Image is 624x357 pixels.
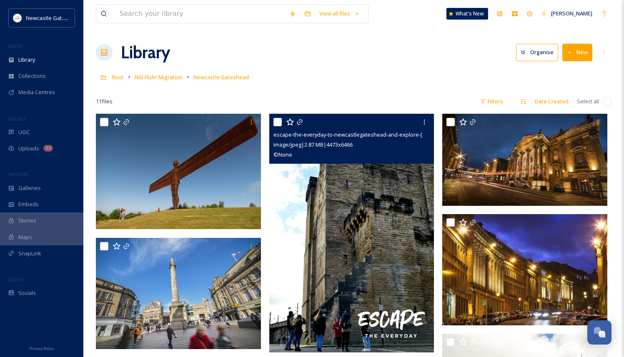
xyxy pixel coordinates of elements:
[8,171,28,177] span: WIDGETS
[531,93,573,110] div: Date Created
[273,151,292,158] span: © None
[516,44,558,61] button: Organise
[273,141,353,148] span: image/jpeg | 2.87 MB | 4473 x 6466
[96,97,113,105] span: 11 file s
[442,214,609,326] img: grey-street_night_30915009212_o.jpg
[577,97,599,105] span: Select all
[30,343,54,353] a: Privacy Policy
[18,145,39,152] span: Uploads
[18,128,30,136] span: UGC
[18,217,36,225] span: Stories
[96,238,263,350] img: greys-monument-newcastle_51485557147_o.jpg
[562,44,592,61] button: New
[315,5,364,22] a: View all files
[18,233,32,241] span: Maps
[18,250,41,257] span: SnapLink
[476,93,507,110] div: Filters
[112,72,124,82] a: Root
[273,130,539,138] span: escape-the-everyday-to-newcastlegateshead-and-explore-[GEOGRAPHIC_DATA]-castle_52094903517_o.jpg
[193,73,249,81] span: Newcastle Gateshead
[115,5,285,23] input: Search your library
[587,320,611,345] button: Open Chat
[8,43,23,49] span: MEDIA
[26,14,103,22] span: Newcastle Gateshead Initiative
[442,114,609,206] img: newcastle-theatre-royal_51487054729_o.jpg
[193,72,249,82] a: Newcastle Gateshead
[135,73,183,81] span: NGI Flickr Migration
[18,56,35,64] span: Library
[43,145,53,152] div: 53
[18,184,41,192] span: Galleries
[18,72,46,80] span: Collections
[112,73,124,81] span: Root
[8,276,25,282] span: SOCIALS
[30,346,54,351] span: Privacy Policy
[18,289,36,297] span: Socials
[18,88,55,96] span: Media Centres
[121,40,170,65] a: Library
[96,114,261,229] img: angel-of-the-north-gateshead_save-your-summer-campaign-2020_visit-britain_51496731929_o.jpg
[18,200,39,208] span: Embeds
[8,115,26,122] span: COLLECT
[446,8,488,20] a: What's New
[269,114,434,352] img: escape-the-everyday-to-newcastlegateshead-and-explore-newcastle-castle_52094903517_o.jpg
[135,72,183,82] a: NGI Flickr Migration
[537,5,596,22] a: [PERSON_NAME]
[13,14,22,22] img: DqD9wEUd_400x400.jpg
[551,10,592,17] span: [PERSON_NAME]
